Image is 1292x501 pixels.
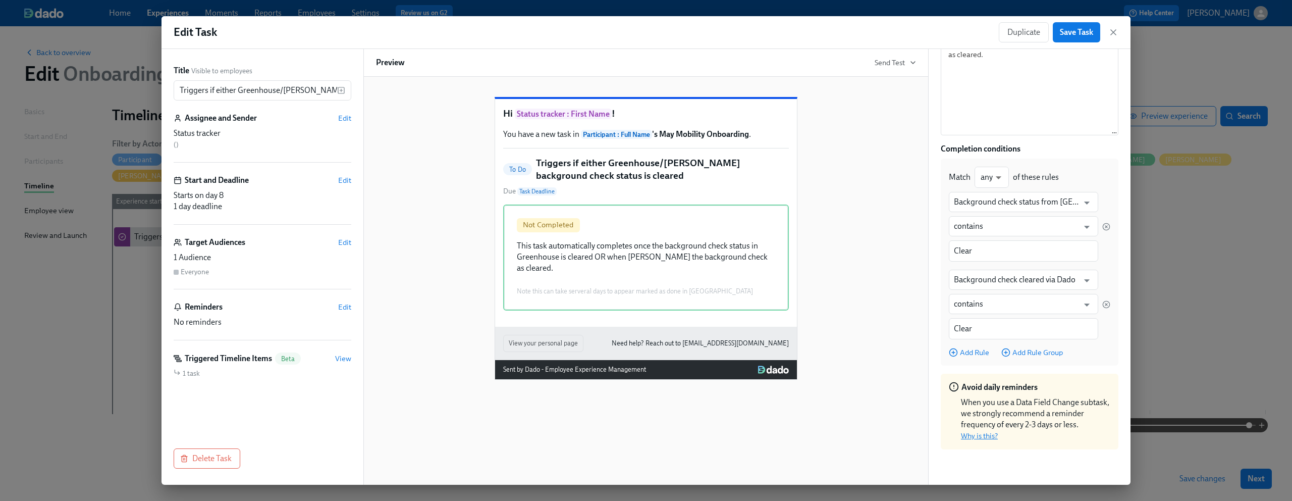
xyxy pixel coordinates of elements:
[612,338,789,349] a: Need help? Reach out to [EMAIL_ADDRESS][DOMAIN_NAME]
[1007,27,1040,37] span: Duplicate
[174,65,189,76] label: Title
[503,364,646,375] div: Sent by Dado - Employee Experience Management
[174,140,179,149] span: ( )
[941,143,1020,155] label: Completion conditions
[503,205,789,311] div: Not CompletedThis task automatically completes once the background check status in Greenhouse is ...
[1079,195,1095,211] button: Open
[185,237,245,248] h6: Target Audiences
[174,252,351,263] div: 1 Audience
[949,172,971,183] div: Match
[185,113,257,124] h6: Assignee and Sender
[335,354,351,364] button: View
[536,157,789,182] h5: Triggers if either Greenhouse/[PERSON_NAME] background check status is cleared
[1001,347,1063,358] button: Add Rule Group
[1053,22,1100,42] button: Save Task
[174,353,351,378] div: Triggered Timeline ItemsBetaView1 task
[581,130,652,139] span: Participant : Full Name
[182,454,232,464] span: Delete Task
[1013,172,1059,183] div: of these rules
[1079,297,1095,313] button: Open
[275,355,301,363] span: Beta
[949,382,1110,393] div: Avoid daily reminders
[517,187,557,195] span: Task Deadline
[337,86,345,94] svg: Insert text variable
[503,335,583,352] button: View your personal page
[191,66,252,76] span: Visible to employees
[875,58,916,68] button: Send Test
[503,186,557,196] span: Due
[943,7,1116,134] textarea: This task automatically completes once the background check status in Greenhouse is cleared OR wh...
[183,369,200,378] span: 1 task
[174,128,351,139] div: Status tracker
[581,129,749,139] strong: 's May Mobility Onboarding
[174,302,351,340] div: RemindersEditNo reminders
[181,267,209,277] div: Everyone
[1079,273,1095,288] button: Open
[174,317,351,328] div: No reminders
[338,302,351,312] button: Edit
[949,397,1110,441] p: When you use a Data Field Change subtask, we strongly recommend a reminder frequency of every 2-3...
[174,25,217,40] h1: Edit Task
[185,302,223,313] h6: Reminders
[338,237,351,247] button: Edit
[174,175,351,225] div: Start and DeadlineEditStarts on day 81 day deadline
[758,366,789,374] img: Dado
[949,347,989,358] button: Add Rule
[515,109,612,119] span: Status tracker : First Name
[174,190,351,201] div: Starts on day 8
[376,57,405,68] h6: Preview
[503,107,789,121] h1: Hi !
[509,338,578,348] span: View your personal page
[503,166,532,173] span: To Do
[338,113,351,123] button: Edit
[1060,27,1093,37] span: Save Task
[338,175,351,185] button: Edit
[999,22,1049,42] button: Duplicate
[185,175,249,186] h6: Start and Deadline
[174,113,351,163] div: Assignee and SenderEditStatus tracker ()
[1079,219,1095,235] button: Open
[174,202,222,211] span: 1 day deadline
[174,237,351,289] div: Target AudiencesEdit1 AudienceEveryone
[975,167,1009,188] div: any
[174,448,240,469] button: Delete Task
[185,353,272,364] h6: Triggered Timeline Items
[961,431,998,440] a: Why is this?
[941,458,1118,469] div: Block ID: RCRgBnp1I
[503,129,789,140] p: You have a new task in .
